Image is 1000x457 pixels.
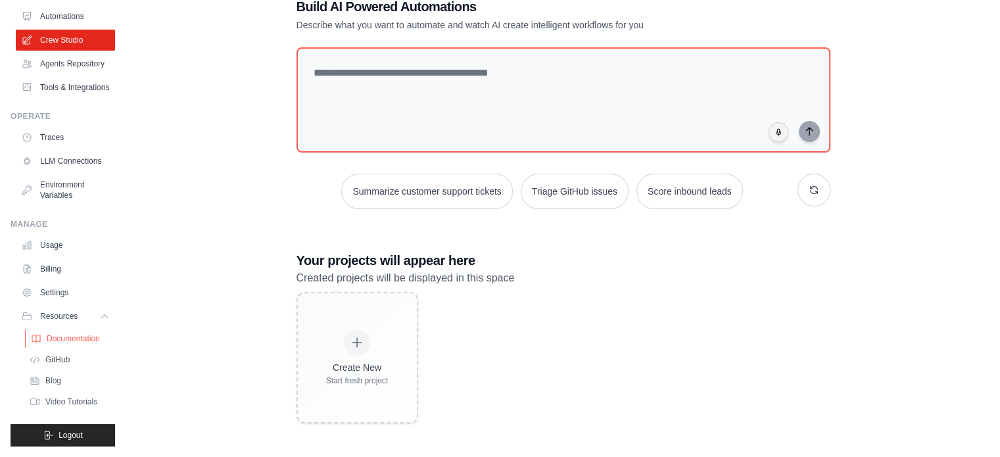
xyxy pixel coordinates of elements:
[16,6,115,27] a: Automations
[16,127,115,148] a: Traces
[16,258,115,279] a: Billing
[16,282,115,303] a: Settings
[45,354,70,365] span: GitHub
[798,174,830,206] button: Get new suggestions
[16,235,115,256] a: Usage
[16,174,115,206] a: Environment Variables
[16,53,115,74] a: Agents Repository
[326,361,389,374] div: Create New
[521,174,629,209] button: Triage GitHub issues
[326,375,389,386] div: Start fresh project
[47,333,100,344] span: Documentation
[341,174,512,209] button: Summarize customer support tickets
[297,18,738,32] p: Describe what you want to automate and watch AI create intelligent workflows for you
[297,251,830,270] h3: Your projects will appear here
[45,375,61,386] span: Blog
[24,350,115,369] a: GitHub
[16,306,115,327] button: Resources
[11,111,115,122] div: Operate
[40,311,78,322] span: Resources
[16,77,115,98] a: Tools & Integrations
[16,151,115,172] a: LLM Connections
[16,30,115,51] a: Crew Studio
[24,393,115,411] a: Video Tutorials
[24,372,115,390] a: Blog
[25,329,116,348] a: Documentation
[11,219,115,229] div: Manage
[297,270,830,287] p: Created projects will be displayed in this space
[11,424,115,446] button: Logout
[45,397,97,407] span: Video Tutorials
[769,122,788,142] button: Click to speak your automation idea
[59,430,83,441] span: Logout
[636,174,743,209] button: Score inbound leads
